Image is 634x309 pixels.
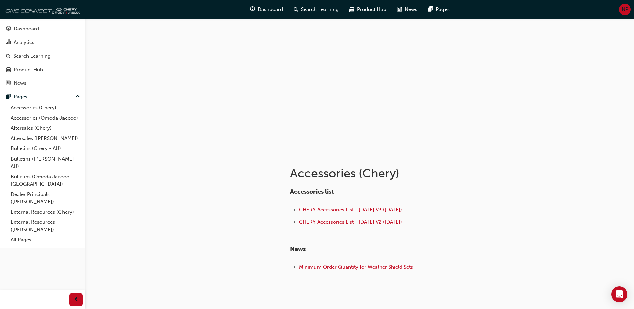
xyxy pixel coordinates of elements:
span: News [290,245,306,253]
a: news-iconNews [392,3,423,16]
a: Search Learning [3,50,83,62]
span: Pages [436,6,450,13]
span: Dashboard [258,6,283,13]
a: Minimum Order Quantity for Weather Shield Sets [299,264,413,270]
a: News [3,77,83,89]
span: guage-icon [250,5,255,14]
div: News [14,79,26,87]
div: Pages [14,93,27,101]
span: Search Learning [301,6,339,13]
span: pages-icon [6,94,11,100]
a: Product Hub [3,64,83,76]
div: Search Learning [13,52,51,60]
span: guage-icon [6,26,11,32]
div: Product Hub [14,66,43,74]
span: News [405,6,417,13]
span: news-icon [397,5,402,14]
img: oneconnect [3,3,80,16]
a: pages-iconPages [423,3,455,16]
a: Bulletins (Chery - AU) [8,143,83,154]
a: Accessories (Chery) [8,103,83,113]
span: car-icon [6,67,11,73]
a: Aftersales (Chery) [8,123,83,133]
span: search-icon [294,5,298,14]
a: guage-iconDashboard [245,3,288,16]
span: chart-icon [6,40,11,46]
a: All Pages [8,235,83,245]
span: pages-icon [428,5,433,14]
a: car-iconProduct Hub [344,3,392,16]
span: car-icon [349,5,354,14]
a: Bulletins (Omoda Jaecoo - [GEOGRAPHIC_DATA]) [8,172,83,189]
div: Open Intercom Messenger [611,286,627,302]
span: up-icon [75,92,80,101]
a: search-iconSearch Learning [288,3,344,16]
a: CHERY Accessories List - [DATE] V2 ([DATE]) [299,219,402,225]
div: Dashboard [14,25,39,33]
span: NP [622,6,628,13]
a: External Resources ([PERSON_NAME]) [8,217,83,235]
a: External Resources (Chery) [8,207,83,217]
button: DashboardAnalyticsSearch LearningProduct HubNews [3,21,83,91]
a: Aftersales ([PERSON_NAME]) [8,133,83,144]
button: Pages [3,91,83,103]
a: Dealer Principals ([PERSON_NAME]) [8,189,83,207]
span: news-icon [6,80,11,86]
button: NP [619,4,631,15]
a: CHERY Accessories List - [DATE] V3 ([DATE]) [299,207,402,213]
a: Dashboard [3,23,83,35]
span: prev-icon [74,296,79,304]
span: Accessories list [290,188,334,195]
h1: Accessories (Chery) [290,166,509,181]
a: Accessories (Omoda Jaecoo) [8,113,83,123]
div: Analytics [14,39,34,46]
span: Product Hub [357,6,386,13]
a: Bulletins ([PERSON_NAME] - AU) [8,154,83,172]
a: Analytics [3,36,83,49]
span: search-icon [6,53,11,59]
